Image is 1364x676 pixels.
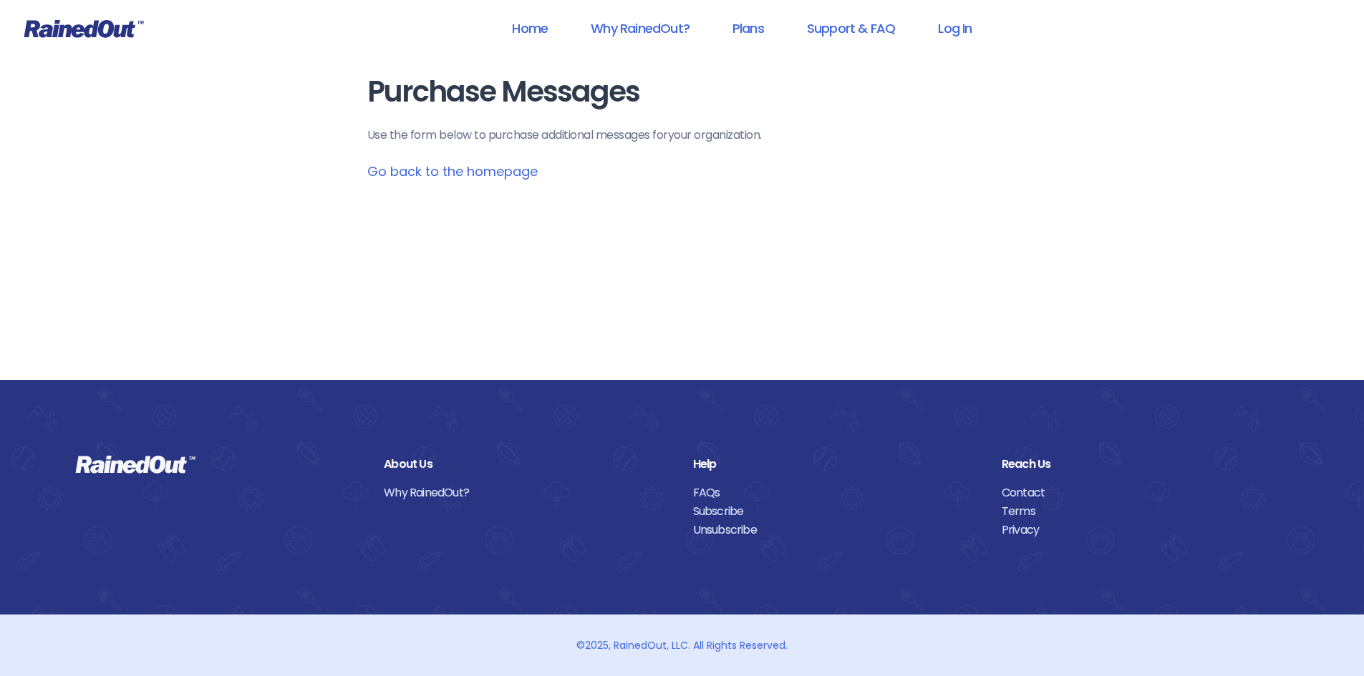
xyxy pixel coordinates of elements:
[572,12,708,44] a: Why RainedOut?
[919,12,990,44] a: Log In
[693,521,980,539] a: Unsubscribe
[367,162,538,180] a: Go back to the homepage
[1002,455,1289,474] div: Reach Us
[714,12,783,44] a: Plans
[1002,502,1289,521] a: Terms
[693,502,980,521] a: Subscribe
[788,12,914,44] a: Support & FAQ
[493,12,566,44] a: Home
[367,127,997,144] p: Use the form below to purchase additional messages for your organization .
[384,484,671,502] a: Why RainedOut?
[693,455,980,474] div: Help
[1002,484,1289,502] a: Contact
[367,76,997,108] h1: Purchase Messages
[693,484,980,502] a: FAQs
[384,455,671,474] div: About Us
[1002,521,1289,539] a: Privacy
